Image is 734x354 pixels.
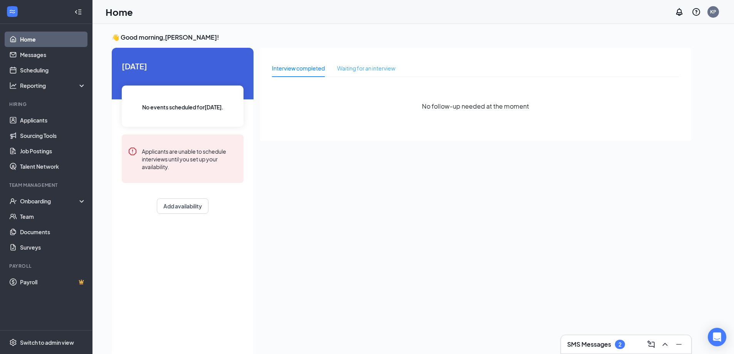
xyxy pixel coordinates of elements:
[422,101,529,111] span: No follow-up needed at the moment
[9,182,84,188] div: Team Management
[20,197,79,205] div: Onboarding
[337,64,395,72] div: Waiting for an interview
[142,147,237,171] div: Applicants are unable to schedule interviews until you set up your availability.
[659,338,671,351] button: ChevronUp
[692,7,701,17] svg: QuestionInfo
[128,147,137,156] svg: Error
[106,5,133,18] h1: Home
[20,240,86,255] a: Surveys
[20,274,86,290] a: PayrollCrown
[673,338,685,351] button: Minimize
[20,47,86,62] a: Messages
[710,8,716,15] div: KP
[20,209,86,224] a: Team
[74,8,82,16] svg: Collapse
[142,103,223,111] span: No events scheduled for [DATE] .
[645,338,657,351] button: ComposeMessage
[112,33,691,42] h3: 👋 Good morning, [PERSON_NAME] !
[272,64,325,72] div: Interview completed
[20,224,86,240] a: Documents
[8,8,16,15] svg: WorkstreamLogo
[20,159,86,174] a: Talent Network
[20,143,86,159] a: Job Postings
[9,101,84,107] div: Hiring
[708,328,726,346] div: Open Intercom Messenger
[20,339,74,346] div: Switch to admin view
[157,198,208,214] button: Add availability
[20,32,86,47] a: Home
[647,340,656,349] svg: ComposeMessage
[567,340,611,349] h3: SMS Messages
[674,340,684,349] svg: Minimize
[20,112,86,128] a: Applicants
[122,60,244,72] span: [DATE]
[618,341,621,348] div: 2
[9,263,84,269] div: Payroll
[20,82,86,89] div: Reporting
[9,339,17,346] svg: Settings
[20,62,86,78] a: Scheduling
[20,128,86,143] a: Sourcing Tools
[9,197,17,205] svg: UserCheck
[9,82,17,89] svg: Analysis
[660,340,670,349] svg: ChevronUp
[675,7,684,17] svg: Notifications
